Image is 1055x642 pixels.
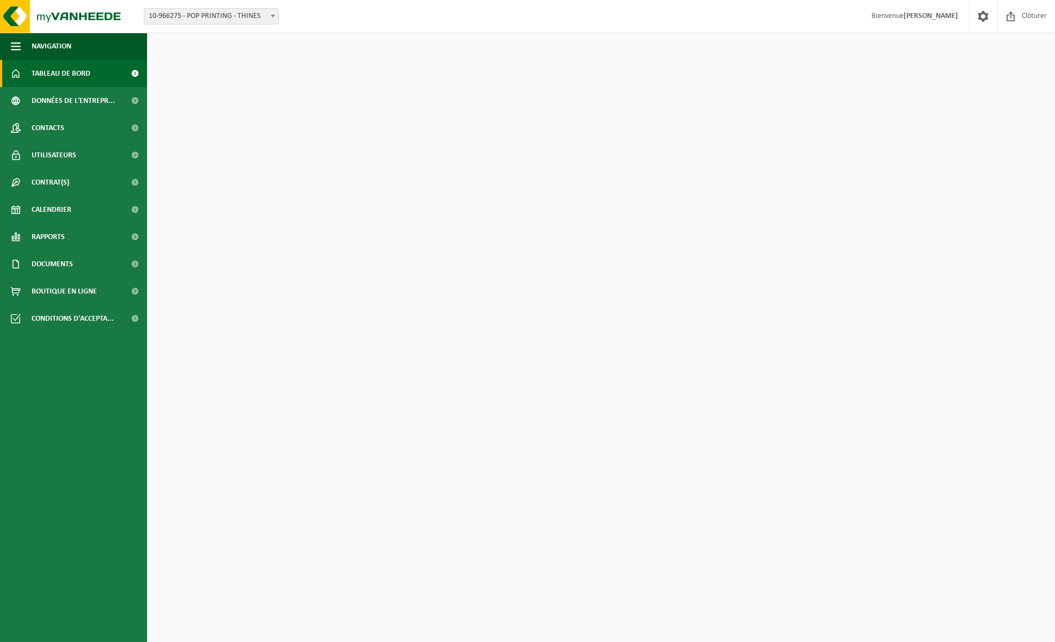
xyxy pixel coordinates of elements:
span: Navigation [32,33,71,60]
span: Rapports [32,223,65,250]
span: Conditions d'accepta... [32,305,114,332]
span: Utilisateurs [32,142,76,169]
span: 10-966275 - POP PRINTING - THINES [144,9,278,24]
span: Contrat(s) [32,169,69,196]
span: Tableau de bord [32,60,90,87]
strong: [PERSON_NAME] [904,12,958,20]
span: Boutique en ligne [32,278,97,305]
span: 10-966275 - POP PRINTING - THINES [144,8,279,25]
span: Contacts [32,114,64,142]
span: Calendrier [32,196,71,223]
span: Documents [32,250,73,278]
span: Données de l'entrepr... [32,87,115,114]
